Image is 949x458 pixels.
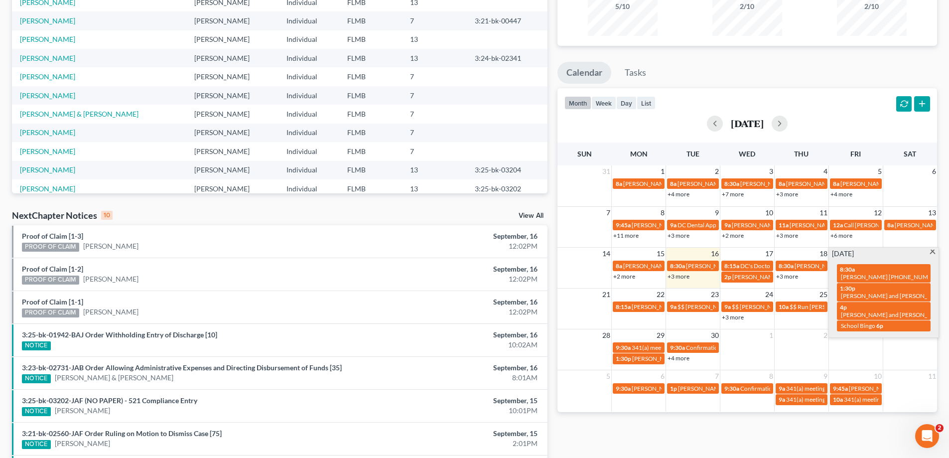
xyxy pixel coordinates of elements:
span: [PERSON_NAME] [PHONE_NUMBER] [795,262,895,270]
span: Thu [794,150,809,158]
span: Tue [686,150,699,158]
div: 10:02AM [372,340,538,350]
span: 21 [601,289,611,301]
a: [PERSON_NAME] [20,128,75,137]
a: Proof of Claim [1-2] [22,265,83,273]
td: FLMB [339,105,403,123]
div: 2:01PM [372,439,538,449]
td: 7 [402,11,467,30]
span: [PERSON_NAME] and [PERSON_NAME] [841,311,947,318]
span: 10a [833,396,843,403]
div: 5/10 [588,1,658,11]
span: [PERSON_NAME] & [PERSON_NAME] [732,221,831,229]
span: 8a [887,221,894,229]
span: [PERSON_NAME] [EMAIL_ADDRESS][DOMAIN_NAME] [732,273,880,281]
td: Individual [278,161,339,179]
span: 1:30p [616,355,631,362]
div: PROOF OF CLAIM [22,276,79,285]
div: NextChapter Notices [12,209,113,221]
span: 9a [670,221,677,229]
span: [PERSON_NAME] dental appt [632,385,709,392]
td: 3:25-bk-03204 [467,161,547,179]
span: 13 [927,207,937,219]
span: 10 [764,207,774,219]
td: 13 [402,49,467,67]
a: [PERSON_NAME] [20,147,75,155]
div: September, 15 [372,396,538,406]
span: 25 [818,289,828,301]
a: [PERSON_NAME] [20,16,75,25]
div: 8:01AM [372,373,538,383]
td: 3:24-bk-02341 [467,49,547,67]
span: $$ [PERSON_NAME] owes a check $375.00 [732,303,845,310]
td: [PERSON_NAME] [186,49,278,67]
span: 8:15a [616,303,631,310]
button: week [591,96,616,110]
td: [PERSON_NAME] [186,11,278,30]
td: 7 [402,86,467,105]
a: [PERSON_NAME] [20,91,75,100]
span: 8 [660,207,666,219]
a: 3:25-bk-03202-JAF (NO PAPER) - 521 Compliance Entry [22,396,197,405]
a: [PERSON_NAME] [20,165,75,174]
span: 15 [656,248,666,260]
span: 30 [710,329,720,341]
td: 3:25-bk-03202 [467,179,547,198]
td: FLMB [339,49,403,67]
div: NOTICE [22,374,51,383]
td: 7 [402,142,467,160]
span: 11 [927,370,937,382]
span: Fri [850,150,861,158]
span: 29 [656,329,666,341]
span: Mon [630,150,648,158]
span: [PERSON_NAME] - search Brevard County clerk of courts [790,221,939,229]
a: +3 more [776,190,798,198]
span: [PERSON_NAME] [678,180,724,187]
a: +4 more [830,190,852,198]
a: +2 more [613,273,635,280]
a: [PERSON_NAME] [83,241,138,251]
span: 9:30a [616,385,631,392]
div: NOTICE [22,407,51,416]
button: month [564,96,591,110]
span: 2 [714,165,720,177]
span: [PERSON_NAME] & [PERSON_NAME] [PHONE_NUMBER] [740,180,894,187]
td: FLMB [339,179,403,198]
div: September, 16 [372,297,538,307]
td: [PERSON_NAME] [186,179,278,198]
span: 8:30a [840,266,855,273]
span: 14 [601,248,611,260]
td: [PERSON_NAME] [186,67,278,86]
span: 9a [779,385,785,392]
span: 8 [768,370,774,382]
span: DC Dental Appt with [PERSON_NAME] [678,221,779,229]
h2: [DATE] [731,118,764,129]
span: 8:15a [724,262,739,270]
span: 341(a) meeting for [PERSON_NAME] [844,396,940,403]
span: [PERSON_NAME] FC Hearing-[GEOGRAPHIC_DATA] [632,355,772,362]
td: FLMB [339,86,403,105]
span: 6p [876,322,883,329]
a: [PERSON_NAME] [20,184,75,193]
span: [PERSON_NAME] [623,180,670,187]
td: FLMB [339,142,403,160]
span: 31 [601,165,611,177]
a: [PERSON_NAME] & [PERSON_NAME] [55,373,173,383]
span: Wed [739,150,755,158]
a: [PERSON_NAME] [20,35,75,43]
td: FLMB [339,124,403,142]
td: 3:21-bk-00447 [467,11,547,30]
span: [PERSON_NAME] [PHONE_NUMBER] [786,180,887,187]
span: 7 [714,370,720,382]
td: [PERSON_NAME] [186,142,278,160]
a: +11 more [613,232,639,239]
a: [PERSON_NAME] [20,72,75,81]
td: 7 [402,67,467,86]
div: September, 16 [372,264,538,274]
a: +4 more [668,190,689,198]
td: Individual [278,67,339,86]
a: +3 more [722,313,744,321]
td: [PERSON_NAME] [186,86,278,105]
span: 5 [877,165,883,177]
a: 3:25-bk-01942-BAJ Order Withholding Entry of Discharge [10] [22,330,217,339]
